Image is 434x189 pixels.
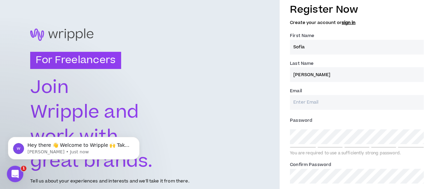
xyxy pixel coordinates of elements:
[30,75,69,100] text: Join
[290,159,331,170] label: Confirm Password
[30,99,139,125] text: Wripple and
[290,85,302,96] label: Email
[290,67,424,82] input: Last name
[290,151,424,156] div: You are required to use a sufficiently strong password.
[30,52,121,69] h3: For Freelancers
[290,40,424,55] input: First name
[5,122,142,170] iframe: Intercom notifications message
[290,95,424,110] input: Enter Email
[290,58,314,69] label: Last Name
[290,30,314,41] label: First Name
[290,2,424,17] h3: Register Now
[30,149,153,174] text: great brands.
[21,166,26,171] span: 1
[30,178,189,185] p: Tell us about your experiences and interests and we'll take it from there.
[290,117,312,123] span: Password
[290,20,424,25] h5: Create your account or
[7,166,23,182] iframe: Intercom live chat
[342,20,355,26] a: sign in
